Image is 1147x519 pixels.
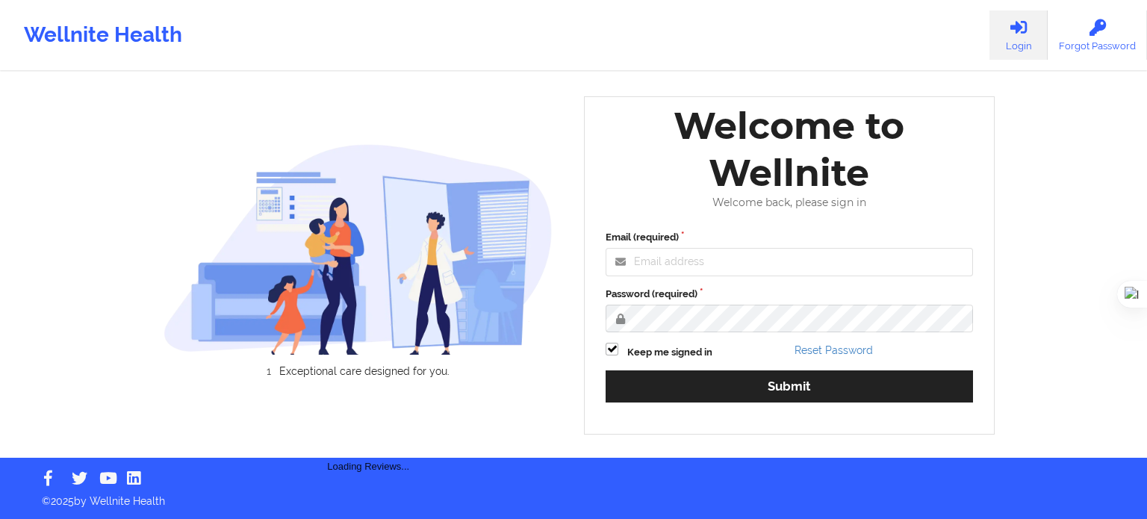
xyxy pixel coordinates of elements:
li: Exceptional care designed for you. [176,365,553,377]
img: wellnite-auth-hero_200.c722682e.png [164,143,553,355]
label: Email (required) [606,230,973,245]
div: Loading Reviews... [164,403,574,474]
label: Password (required) [606,287,973,302]
p: © 2025 by Wellnite Health [31,483,1116,509]
button: Submit [606,370,973,403]
div: Welcome back, please sign in [595,196,983,209]
a: Login [989,10,1048,60]
div: Welcome to Wellnite [595,102,983,196]
label: Keep me signed in [627,345,712,360]
a: Reset Password [795,344,873,356]
input: Email address [606,248,973,276]
a: Forgot Password [1048,10,1147,60]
